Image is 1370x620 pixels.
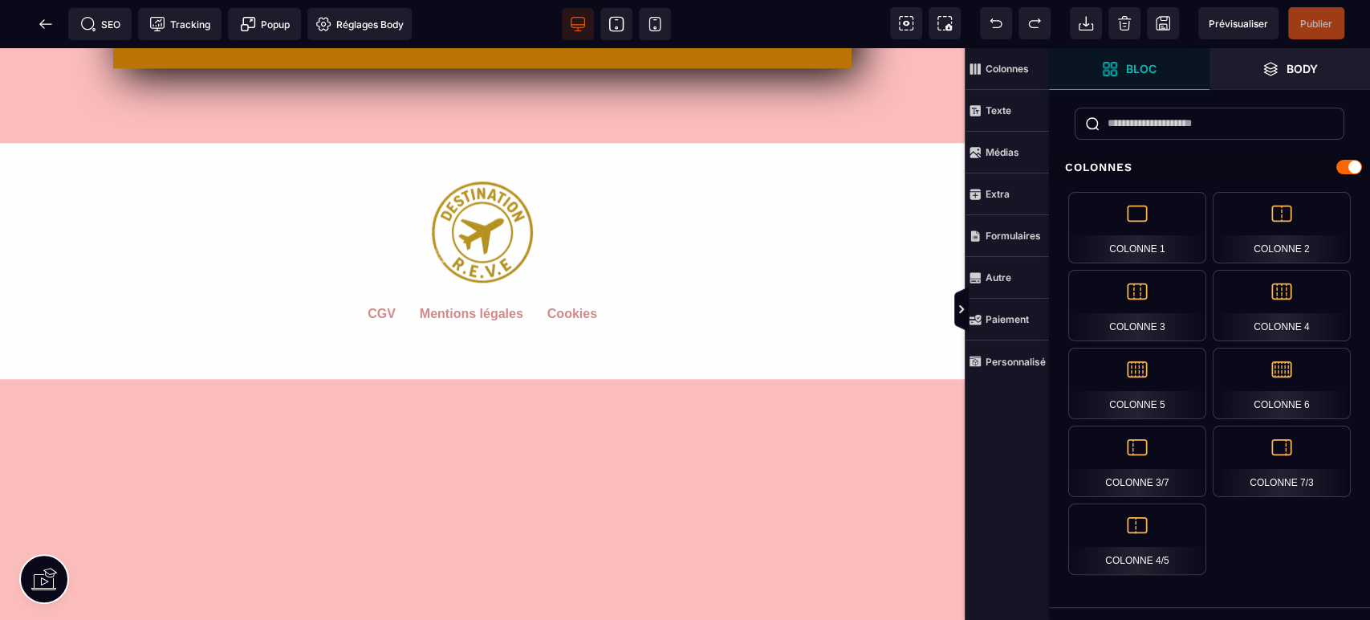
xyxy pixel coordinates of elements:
div: Colonne 6 [1213,348,1351,419]
span: Code de suivi [138,8,222,40]
span: Ouvrir les calques [1209,48,1370,90]
strong: Extra [986,188,1010,200]
span: Voir bureau [562,8,594,40]
span: Voir tablette [600,8,632,40]
span: SEO [80,16,120,32]
span: Personnalisé [965,341,1049,382]
span: Aperçu [1198,7,1279,39]
span: Paiement [965,299,1049,341]
span: Extra [965,173,1049,215]
default: Mentions légales [420,259,523,307]
span: Capture d'écran [929,7,961,39]
span: Importer [1070,7,1102,39]
span: Métadata SEO [68,8,132,40]
span: Texte [965,90,1049,132]
span: Réglages Body [315,16,404,32]
div: Colonne 4 [1213,270,1351,341]
span: Enregistrer le contenu [1288,7,1344,39]
div: Colonne 5 [1068,348,1206,419]
img: 6bc32b15c6a1abf2dae384077174aadc_LOGOT15p.png [432,95,533,235]
span: Favicon [307,8,412,40]
strong: Paiement [986,313,1029,325]
strong: Bloc [1126,63,1157,75]
span: Voir les composants [890,7,922,39]
div: Colonne 1 [1068,192,1206,263]
div: Colonne 4/5 [1068,504,1206,575]
span: Ouvrir les blocs [1049,48,1209,90]
div: Colonnes [1049,153,1370,182]
span: Prévisualiser [1209,18,1268,30]
span: Afficher les vues [1049,286,1065,334]
span: Voir mobile [639,8,671,40]
strong: Formulaires [986,230,1041,242]
strong: Personnalisé [986,356,1046,368]
default: CGV [368,259,396,307]
default: Cookies [547,259,597,307]
strong: Colonnes [986,63,1029,75]
span: Colonnes [965,48,1049,90]
strong: Body [1287,63,1318,75]
span: Formulaires [965,215,1049,257]
span: Nettoyage [1108,7,1140,39]
span: Créer une alerte modale [228,8,301,40]
span: Défaire [980,7,1012,39]
span: Autre [965,257,1049,299]
div: Colonne 3/7 [1068,426,1206,497]
div: Colonne 3 [1068,270,1206,341]
span: Retour [30,8,62,40]
strong: Médias [986,146,1019,158]
div: Colonne 2 [1213,192,1351,263]
span: Tracking [149,16,210,32]
span: Publier [1300,18,1332,30]
span: Rétablir [1018,7,1051,39]
strong: Texte [986,104,1011,116]
span: Médias [965,132,1049,173]
div: Colonne 7/3 [1213,426,1351,497]
span: Popup [240,16,290,32]
strong: Autre [986,271,1011,283]
span: Enregistrer [1147,7,1179,39]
